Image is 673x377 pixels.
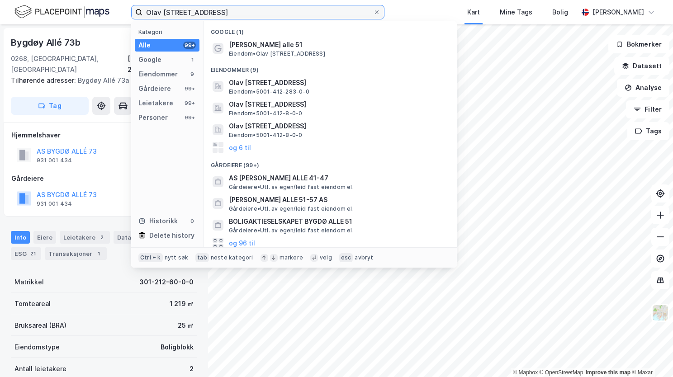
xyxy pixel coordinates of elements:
[11,75,190,86] div: Bygdøy Allé 73a
[229,132,302,139] span: Eiendom • 5001-412-8-0-0
[37,200,72,207] div: 931 001 434
[608,35,669,53] button: Bokmerker
[189,217,196,225] div: 0
[189,71,196,78] div: 9
[11,97,89,115] button: Tag
[229,121,446,132] span: Olav [STREET_ADDRESS]
[170,298,194,309] div: 1 219 ㎡
[211,254,253,261] div: neste kategori
[229,227,354,234] span: Gårdeiere • Utl. av egen/leid fast eiendom el.
[11,130,197,141] div: Hjemmelshaver
[500,7,532,18] div: Mine Tags
[627,122,669,140] button: Tags
[138,216,178,226] div: Historikk
[467,7,480,18] div: Kart
[183,114,196,121] div: 99+
[114,231,147,244] div: Datasett
[229,238,255,249] button: og 96 til
[138,40,151,51] div: Alle
[28,249,38,258] div: 21
[628,334,673,377] iframe: Chat Widget
[138,98,173,108] div: Leietakere
[204,155,457,171] div: Gårdeiere (99+)
[138,54,161,65] div: Google
[165,254,189,261] div: nytt søk
[14,4,109,20] img: logo.f888ab2527a4732fd821a326f86c7f29.svg
[229,39,446,50] span: [PERSON_NAME] alle 51
[138,253,163,262] div: Ctrl + k
[229,184,354,191] span: Gårdeiere • Utl. av egen/leid fast eiendom el.
[33,231,56,244] div: Eiere
[592,7,644,18] div: [PERSON_NAME]
[94,249,103,258] div: 1
[138,83,171,94] div: Gårdeiere
[183,99,196,107] div: 99+
[204,21,457,38] div: Google (1)
[178,320,194,331] div: 25 ㎡
[229,99,446,110] span: Olav [STREET_ADDRESS]
[229,216,446,227] span: BOLIGAKTIESELSKAPET BYGDØ ALLE 51
[617,79,669,97] button: Analyse
[195,253,209,262] div: tab
[142,5,373,19] input: Søk på adresse, matrikkel, gårdeiere, leietakere eller personer
[138,28,199,35] div: Kategori
[229,194,446,205] span: [PERSON_NAME] ALLE 51-57 AS
[37,157,72,164] div: 931 001 434
[14,277,44,287] div: Matrikkel
[11,247,41,260] div: ESG
[229,50,325,57] span: Eiendom • Olav [STREET_ADDRESS]
[138,69,178,80] div: Eiendommer
[190,363,194,374] div: 2
[138,112,168,123] div: Personer
[161,342,194,353] div: Boligblokk
[14,298,51,309] div: Tomteareal
[11,231,30,244] div: Info
[355,254,373,261] div: avbryt
[614,57,669,75] button: Datasett
[11,53,128,75] div: 0268, [GEOGRAPHIC_DATA], [GEOGRAPHIC_DATA]
[11,35,82,50] div: Bygdøy Allé 73b
[652,304,669,321] img: Z
[204,59,457,75] div: Eiendommer (9)
[11,76,78,84] span: Tilhørende adresser:
[626,100,669,118] button: Filter
[139,277,194,287] div: 301-212-60-0-0
[60,231,110,244] div: Leietakere
[128,53,197,75] div: [GEOGRAPHIC_DATA], 212/60
[320,254,332,261] div: velg
[183,85,196,92] div: 99+
[552,7,568,18] div: Bolig
[513,369,538,376] a: Mapbox
[189,56,196,63] div: 1
[229,205,354,212] span: Gårdeiere • Utl. av egen/leid fast eiendom el.
[229,110,302,117] span: Eiendom • 5001-412-8-0-0
[229,173,446,184] span: AS [PERSON_NAME] ALLE 41-47
[97,233,106,242] div: 2
[540,369,583,376] a: OpenStreetMap
[14,363,66,374] div: Antall leietakere
[339,253,353,262] div: esc
[14,320,66,331] div: Bruksareal (BRA)
[45,247,107,260] div: Transaksjoner
[14,342,60,353] div: Eiendomstype
[229,77,446,88] span: Olav [STREET_ADDRESS]
[586,369,630,376] a: Improve this map
[280,254,303,261] div: markere
[229,142,251,153] button: og 6 til
[229,88,309,95] span: Eiendom • 5001-412-283-0-0
[11,173,197,184] div: Gårdeiere
[183,42,196,49] div: 99+
[149,230,194,241] div: Delete history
